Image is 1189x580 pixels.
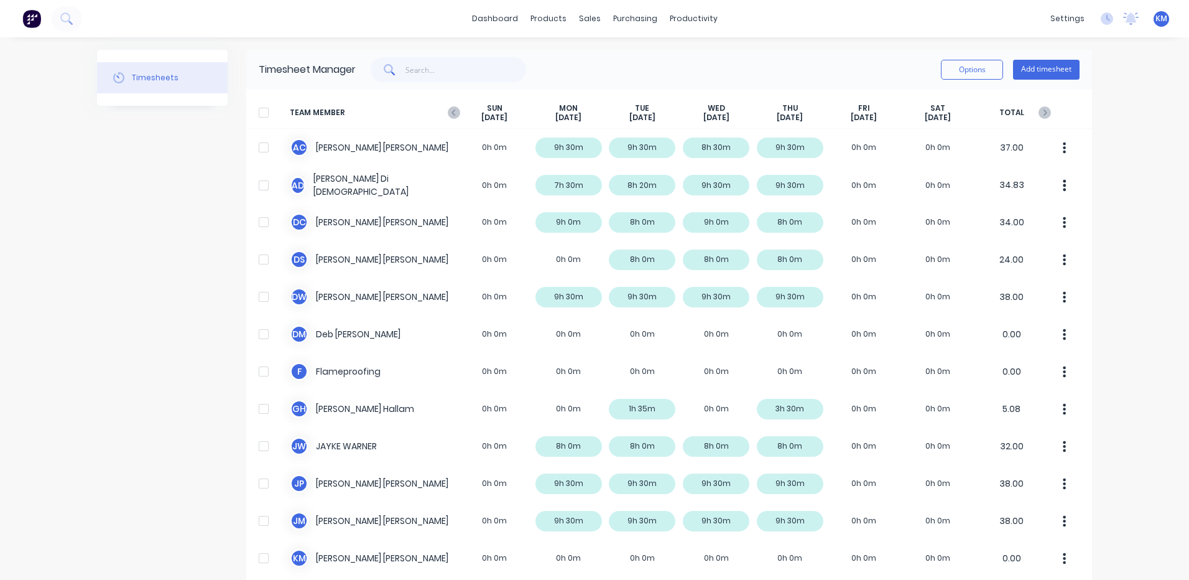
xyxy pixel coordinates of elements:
img: Factory [22,9,41,28]
span: MON [559,103,578,113]
button: Add timesheet [1013,60,1080,80]
span: FRI [858,103,870,113]
span: KM [1155,13,1167,24]
span: TUE [635,103,649,113]
span: TEAM MEMBER [290,103,458,123]
span: [DATE] [555,113,581,123]
div: productivity [664,9,724,28]
button: Timesheets [97,62,228,93]
div: products [524,9,573,28]
div: Timesheet Manager [259,62,356,77]
span: [DATE] [925,113,951,123]
div: purchasing [607,9,664,28]
button: Options [941,60,1003,80]
a: dashboard [466,9,524,28]
div: Timesheets [132,72,178,83]
input: Search... [405,57,527,82]
span: [DATE] [629,113,655,123]
span: THU [782,103,798,113]
span: WED [708,103,725,113]
span: [DATE] [703,113,729,123]
span: [DATE] [481,113,507,123]
span: TOTAL [974,103,1048,123]
div: sales [573,9,607,28]
span: SUN [487,103,502,113]
span: SAT [930,103,945,113]
div: settings [1044,9,1091,28]
span: [DATE] [851,113,877,123]
span: [DATE] [777,113,803,123]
